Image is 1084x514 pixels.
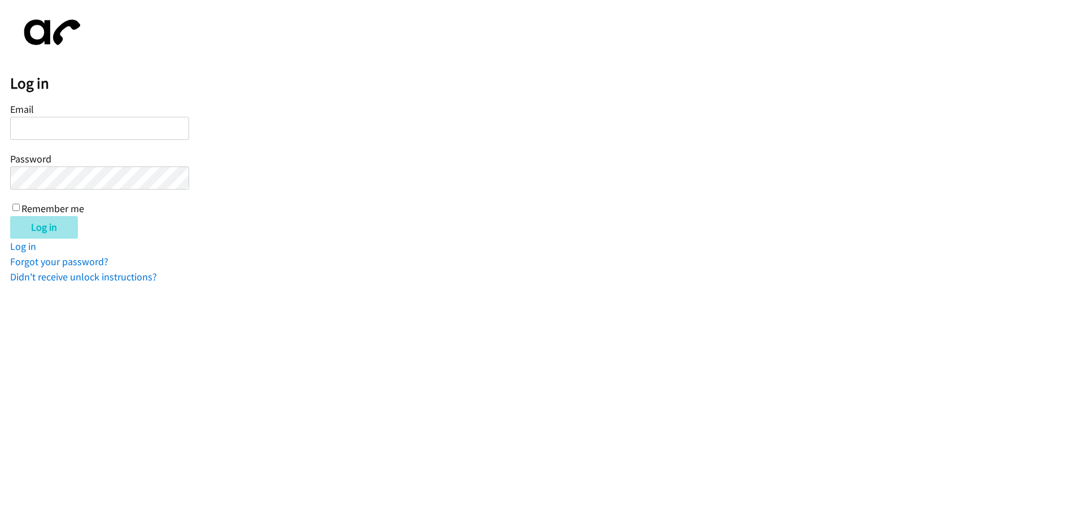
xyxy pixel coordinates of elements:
label: Password [10,152,51,165]
h2: Log in [10,74,1084,93]
label: Email [10,103,34,116]
label: Remember me [21,202,84,215]
a: Forgot your password? [10,255,108,268]
a: Log in [10,240,36,253]
img: aphone-8a226864a2ddd6a5e75d1ebefc011f4aa8f32683c2d82f3fb0802fe031f96514.svg [10,10,89,55]
input: Log in [10,216,78,239]
a: Didn't receive unlock instructions? [10,270,157,283]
